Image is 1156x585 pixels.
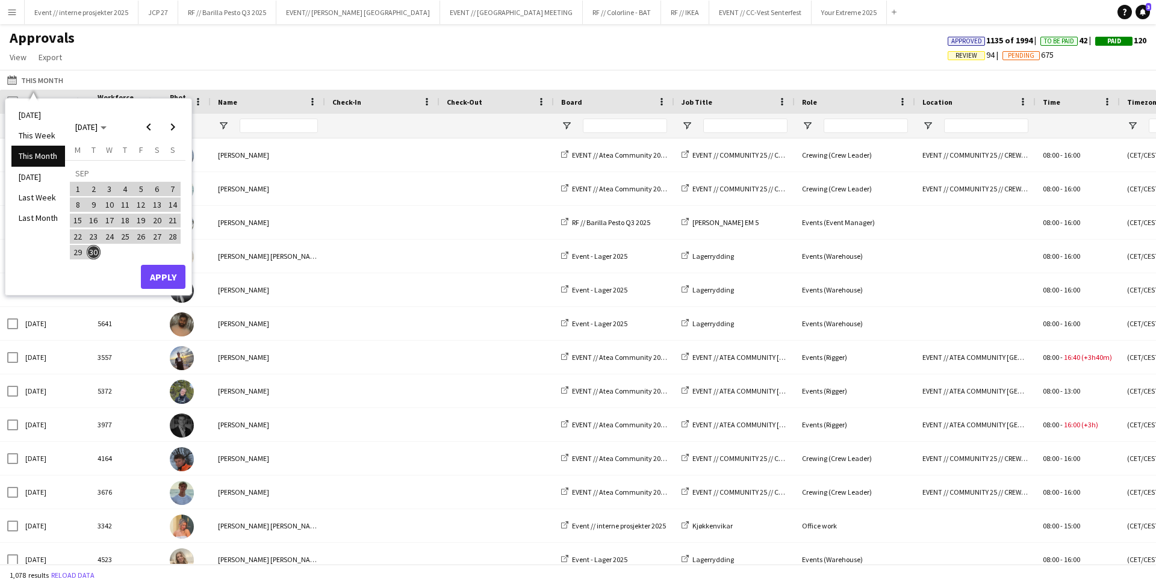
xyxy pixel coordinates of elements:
[102,197,117,212] span: 10
[134,197,148,212] span: 12
[170,413,194,438] img: Henrik Aakre
[332,97,361,107] span: Check-In
[561,555,627,564] a: Event - Lager 2025
[692,521,733,530] span: Kjøkkenvikar
[1043,252,1059,261] span: 08:00
[692,420,888,429] span: EVENT // ATEA COMMUNITY [GEOGRAPHIC_DATA] // EVENT CREW
[85,212,101,228] button: 16-09-2025
[117,181,133,197] button: 04-09-2025
[70,165,181,181] td: SEP
[149,197,164,212] button: 13-09-2025
[87,214,101,228] span: 16
[956,52,977,60] span: Review
[1043,386,1059,395] span: 08:00
[133,181,149,197] button: 05-09-2025
[211,273,325,306] div: [PERSON_NAME]
[150,229,164,244] span: 27
[1060,184,1063,193] span: -
[682,120,692,131] button: Open Filter Menu
[572,487,668,497] span: EVENT // Atea Community 2025
[155,144,160,155] span: S
[134,229,148,244] span: 26
[211,374,325,407] div: [PERSON_NAME]
[561,285,627,294] a: Event - Lager 2025
[1064,150,1080,159] span: 16:00
[795,273,915,306] div: Events (Warehouse)
[106,144,113,155] span: W
[1127,120,1138,131] button: Open Filter Menu
[75,122,98,132] span: [DATE]
[948,35,1040,46] span: 1135 of 1994
[133,197,149,212] button: 12-09-2025
[118,214,132,228] span: 18
[709,1,812,24] button: EVENT // CC-Vest Senterfest
[11,208,65,228] li: Last Month
[692,218,759,227] span: [PERSON_NAME] EM 5
[102,212,117,228] button: 17-09-2025
[92,144,96,155] span: T
[572,184,668,193] span: EVENT // Atea Community 2025
[572,285,627,294] span: Event - Lager 2025
[572,218,650,227] span: RF // Barilla Pesto Q3 2025
[572,150,668,159] span: EVENT // Atea Community 2025
[1064,555,1080,564] span: 16:00
[150,197,164,212] span: 13
[1040,35,1095,46] span: 42
[795,475,915,509] div: Crewing (Crew Leader)
[117,212,133,228] button: 18-09-2025
[138,1,178,24] button: JCP 27
[70,182,85,196] span: 1
[170,380,194,404] img: Birk Sjølie
[1044,37,1074,45] span: To Be Paid
[692,252,734,261] span: Lagerrydding
[211,172,325,205] div: [PERSON_NAME]
[70,181,85,197] button: 01-09-2025
[572,420,668,429] span: EVENT // Atea Community 2025
[102,214,117,228] span: 17
[1043,353,1059,362] span: 08:00
[1064,285,1080,294] span: 16:00
[39,52,62,63] span: Export
[218,120,229,131] button: Open Filter Menu
[812,1,887,24] button: Your Extreme 2025
[211,307,325,340] div: [PERSON_NAME]
[1081,353,1112,362] span: (+3h40m)
[117,197,133,212] button: 11-09-2025
[166,214,180,228] span: 21
[1060,420,1063,429] span: -
[682,184,815,193] a: EVENT // COMMUNITY 25 // CREW LEDERE
[165,197,181,212] button: 14-09-2025
[170,548,194,572] img: Vanessa Riise Naas
[795,374,915,407] div: Events (Rigger)
[1043,319,1059,328] span: 08:00
[1136,5,1150,19] a: 3
[583,119,667,133] input: Board Filter Input
[572,252,627,261] span: Event - Lager 2025
[87,229,101,244] span: 23
[692,555,734,564] span: Lagerrydding
[682,454,815,463] a: EVENT // COMMUNITY 25 // CREW LEDERE
[795,172,915,205] div: Crewing (Crew Leader)
[915,442,1036,475] div: EVENT // COMMUNITY 25 // CREW LEDERE
[440,1,583,24] button: EVENT // [GEOGRAPHIC_DATA] MEETING
[102,181,117,197] button: 03-09-2025
[951,37,982,45] span: Approved
[11,146,65,166] li: This Month
[87,245,101,259] span: 30
[149,212,164,228] button: 20-09-2025
[240,119,318,133] input: Name Filter Input
[1107,37,1121,45] span: Paid
[795,206,915,239] div: Events (Event Manager)
[211,543,325,576] div: [PERSON_NAME] [PERSON_NAME]
[49,569,97,582] button: Reload data
[211,138,325,172] div: [PERSON_NAME]
[692,184,815,193] span: EVENT // COMMUNITY 25 // CREW LEDERE
[1146,3,1151,11] span: 3
[170,515,194,539] img: Hannah Ludivia Rotbæk Meling
[5,73,66,87] button: This Month
[1060,454,1063,463] span: -
[1043,521,1059,530] span: 08:00
[795,341,915,374] div: Events (Rigger)
[10,52,26,63] span: View
[795,408,915,441] div: Events (Rigger)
